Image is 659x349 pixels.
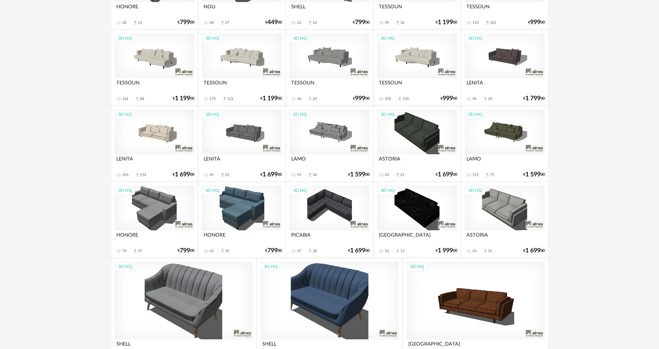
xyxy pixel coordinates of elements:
[402,97,409,101] div: 133
[115,2,194,16] div: HONORE
[472,20,479,25] div: 153
[178,248,194,253] div: € 00
[112,183,197,257] a: 3D HQ HONORE 74 Download icon 47 €79900
[440,96,457,101] div: € 00
[313,249,317,254] div: 28
[202,186,222,195] div: 3D HQ
[525,248,541,253] span: 1 699
[220,20,225,25] span: Download icon
[350,172,365,177] span: 1 599
[210,20,214,25] div: 48
[122,20,126,25] div: 28
[348,248,369,253] div: € 00
[443,96,453,101] span: 999
[199,183,285,257] a: 3D HQ HONORE 63 Download icon 35 €79900
[355,96,365,101] span: 999
[488,97,492,101] div: 20
[313,20,317,25] div: 12
[472,173,479,177] div: 155
[261,262,281,271] div: 3D HQ
[374,107,460,181] a: 3D HQ ASTORIA 43 Download icon 21 €1 69900
[462,107,547,181] a: 3D HQ LAMO 155 Download icon 75 €1 59900
[290,78,369,92] div: TESSOUN
[262,96,278,101] span: 1 199
[135,172,140,177] span: Download icon
[180,20,190,25] span: 799
[202,230,282,244] div: HONORE
[202,2,282,16] div: NOLI
[462,183,547,257] a: 3D HQ ASTORIA 63 Download icon 31 €1 69900
[290,186,310,195] div: 3D HQ
[462,30,547,105] a: 3D HQ LENITA 44 Download icon 20 €1 79900
[140,173,146,177] div: 154
[290,34,310,43] div: 3D HQ
[397,96,402,101] span: Download icon
[225,173,229,177] div: 22
[265,248,282,253] div: € 00
[436,248,457,253] div: € 00
[286,183,372,257] a: 3D HQ PICABIA 47 Download icon 28 €1 69900
[465,230,544,244] div: ASTORIA
[523,172,545,177] div: € 00
[355,20,365,25] span: 799
[199,107,285,181] a: 3D HQ LENITA 45 Download icon 22 €1 69900
[180,248,190,253] span: 799
[286,30,372,105] a: 3D HQ TESSOUN 46 Download icon 24 €99900
[112,30,197,105] a: 3D HQ TESSOUN 161 Download icon 88 €1 19900
[297,249,301,254] div: 47
[465,34,485,43] div: 3D HQ
[220,172,225,177] span: Download icon
[202,110,222,119] div: 3D HQ
[210,173,214,177] div: 45
[374,183,460,257] a: 3D HQ [GEOGRAPHIC_DATA] 52 Download icon 13 €1 99900
[138,20,142,25] div: 13
[407,262,427,271] div: 3D HQ
[465,186,485,195] div: 3D HQ
[530,20,541,25] span: 999
[173,96,194,101] div: € 00
[523,96,545,101] div: € 00
[262,172,278,177] span: 1 699
[438,172,453,177] span: 1 699
[436,172,457,177] div: € 00
[290,110,310,119] div: 3D HQ
[222,96,227,101] span: Download icon
[286,107,372,181] a: 3D HQ LAMO 95 Download icon 34 €1 59900
[438,248,453,253] span: 1 999
[115,110,135,119] div: 3D HQ
[485,172,490,177] span: Download icon
[377,186,398,195] div: 3D HQ
[374,30,460,105] a: 3D HQ TESSOUN 190 Download icon 133 €99900
[348,172,369,177] div: € 00
[115,78,194,92] div: TESSOUN
[220,248,225,254] span: Download icon
[173,172,194,177] div: € 00
[175,172,190,177] span: 1 699
[133,248,138,254] span: Download icon
[267,248,278,253] span: 799
[385,249,389,254] div: 52
[350,248,365,253] span: 1 699
[308,96,313,101] span: Download icon
[528,20,545,25] div: € 00
[465,154,544,168] div: LAMO
[115,230,194,244] div: HONORE
[377,230,457,244] div: [GEOGRAPHIC_DATA]
[488,249,492,254] div: 31
[395,248,400,254] span: Download icon
[260,96,282,101] div: € 00
[290,2,369,16] div: SHELL
[490,20,496,25] div: 101
[523,248,545,253] div: € 00
[210,97,216,101] div: 175
[483,248,488,254] span: Download icon
[227,97,233,101] div: 122
[377,110,398,119] div: 3D HQ
[490,173,494,177] div: 75
[377,154,457,168] div: ASTORIA
[395,172,400,177] span: Download icon
[115,154,194,168] div: LENITA
[122,173,128,177] div: 296
[436,20,457,25] div: € 00
[297,173,301,177] div: 95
